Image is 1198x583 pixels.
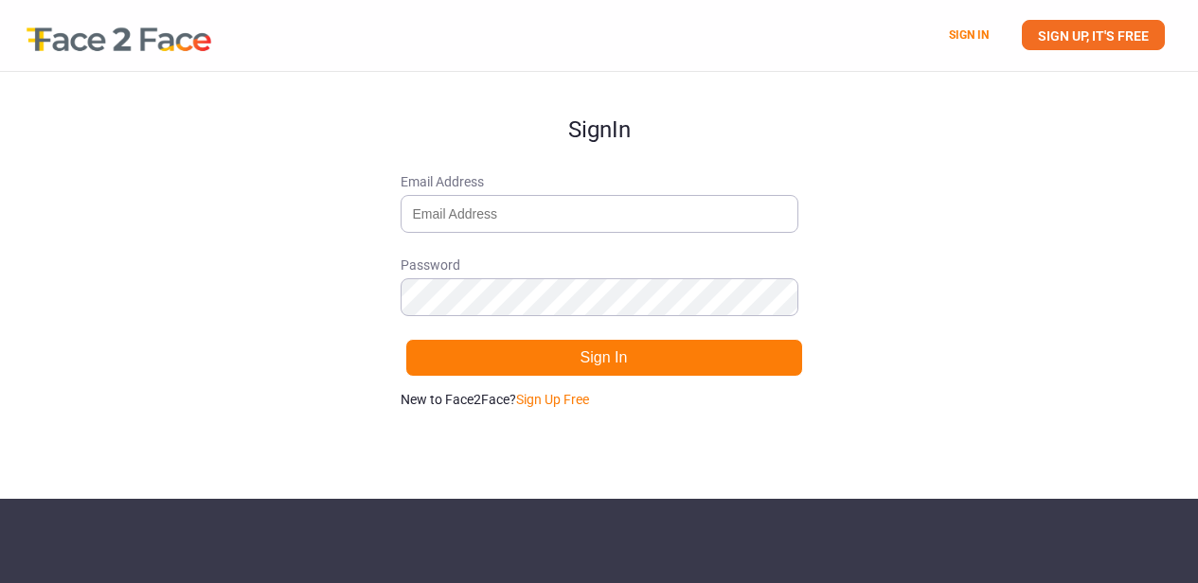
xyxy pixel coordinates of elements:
span: Email Address [401,172,798,191]
input: Email Address [401,195,798,233]
button: Sign In [405,339,803,377]
h1: Sign In [401,72,798,142]
input: Password [401,278,798,316]
a: Sign Up Free [516,392,589,407]
span: Password [401,256,798,274]
a: SIGN UP, IT'S FREE [1022,20,1165,50]
a: SIGN IN [949,28,989,42]
p: New to Face2Face? [401,390,798,409]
